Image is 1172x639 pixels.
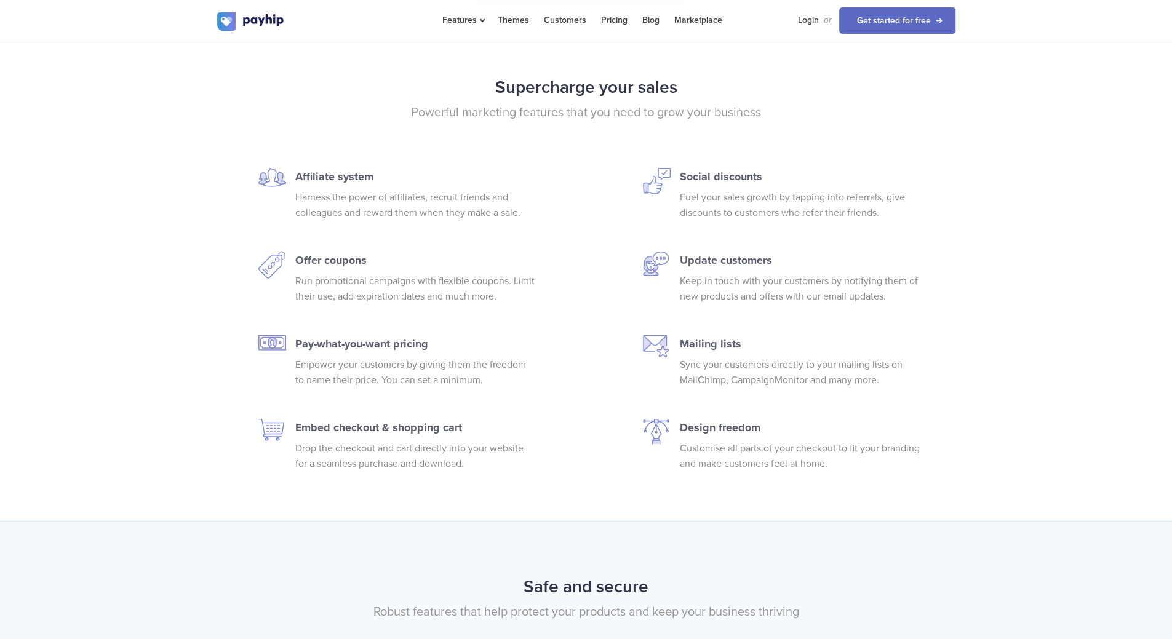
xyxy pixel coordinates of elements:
p: Affiliate system [295,168,535,185]
p: Offer coupons [295,252,535,269]
img: design-icon.svg [643,419,670,445]
p: Embed checkout & shopping cart [295,419,535,436]
p: Design freedom [680,419,920,436]
img: mailing-lists-icon.svg [643,335,669,357]
img: cart-icon.svg [258,419,284,441]
p: Sync your customers directly to your mailing lists on MailChimp, CampaignMonitor and many more. [680,357,920,388]
p: Pay-what-you-want pricing [295,335,535,352]
img: social-discounts-icon.svg [643,168,671,195]
p: Empower your customers by giving them the freedom to name their price. You can set a minimum. [295,357,535,388]
p: Harness the power of affiliates, recruit friends and colleagues and reward them when they make a ... [295,190,535,221]
p: Fuel your sales growth by tapping into referrals, give discounts to customers who refer their fri... [680,190,920,221]
p: Mailing lists [680,335,920,352]
p: Robust features that help protect your products and keep your business thriving [217,603,955,621]
p: Customise all parts of your checkout to fit your branding and make customers feel at home. [680,441,920,472]
img: logo.svg [217,12,285,31]
p: Powerful marketing features that you need to grow your business [217,104,955,122]
h2: Supercharge your sales [217,71,955,104]
img: affiliate-icon.svg [258,168,286,187]
p: Update customers [680,252,920,269]
img: pwyw-icon.svg [258,335,286,351]
p: Keep in touch with your customers by notifying them of new products and offers with our email upd... [680,274,920,304]
p: Run promotional campaigns with flexible coupons. Limit their use, add expiration dates and much m... [295,274,535,304]
p: Drop the checkout and cart directly into your website for a seamless purchase and download. [295,441,535,472]
img: email-updates-icon.svg [643,252,669,277]
span: Features [442,15,483,25]
h2: Safe and secure [217,571,955,603]
img: discounts-icon.svg [258,252,285,279]
a: Get started for free [839,7,955,34]
p: Social discounts [680,168,920,185]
